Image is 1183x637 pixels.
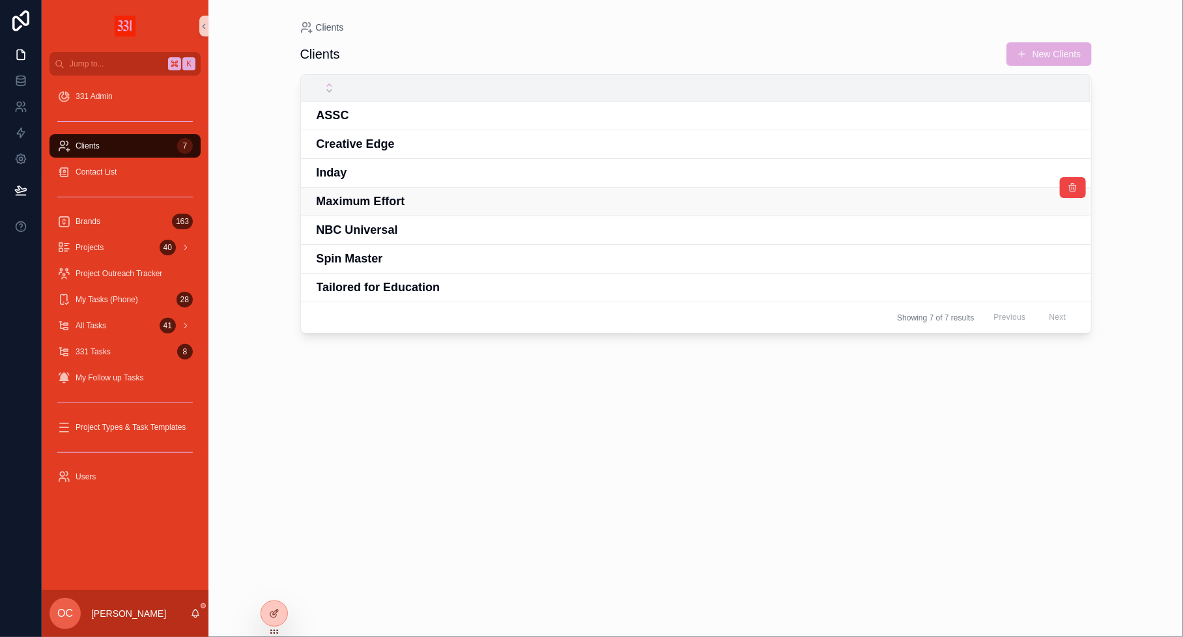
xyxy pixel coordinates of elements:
span: Projects [76,242,104,253]
a: Spin Master [317,250,1074,268]
div: scrollable content [42,76,208,505]
span: My Tasks (Phone) [76,294,138,305]
a: Users [50,465,201,488]
span: Project Outreach Tracker [76,268,162,279]
span: Brands [76,216,100,227]
p: [PERSON_NAME] [91,607,166,620]
span: Clients [76,141,100,151]
h1: Clients [300,45,340,63]
a: ASSC [317,107,1074,124]
div: 28 [177,292,193,307]
span: K [184,59,194,69]
a: Clients [300,21,344,34]
span: 331 Tasks [76,347,111,357]
a: Tailored for Education [317,279,1074,296]
img: App logo [115,16,135,36]
a: My Follow up Tasks [50,366,201,389]
div: 163 [172,214,193,229]
a: Project Types & Task Templates [50,416,201,439]
span: Showing 7 of 7 results [897,313,974,323]
a: Brands163 [50,210,201,233]
a: All Tasks41 [50,314,201,337]
a: Inday [317,164,1074,182]
a: 331 Tasks8 [50,340,201,363]
button: New Clients [1006,42,1092,66]
a: Project Outreach Tracker [50,262,201,285]
a: NBC Universal [317,221,1074,239]
span: My Follow up Tasks [76,373,143,383]
a: Maximum Effort [317,193,1074,210]
span: Contact List [76,167,117,177]
button: Jump to...K [50,52,201,76]
span: Project Types & Task Templates [76,422,186,432]
div: 8 [177,344,193,360]
a: 331 Admin [50,85,201,108]
a: Clients7 [50,134,201,158]
a: Contact List [50,160,201,184]
span: OC [57,606,73,621]
span: Users [76,472,96,482]
span: Clients [316,21,344,34]
div: 7 [177,138,193,154]
span: 331 Admin [76,91,113,102]
span: All Tasks [76,320,106,331]
a: Projects40 [50,236,201,259]
div: 41 [160,318,176,333]
a: Creative Edge [317,135,1074,153]
div: 40 [160,240,176,255]
a: My Tasks (Phone)28 [50,288,201,311]
span: Jump to... [70,59,163,69]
